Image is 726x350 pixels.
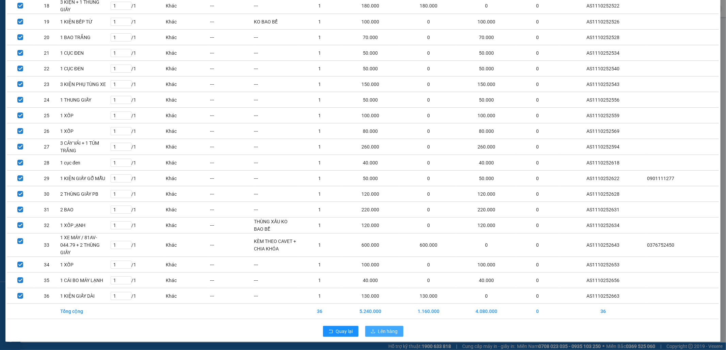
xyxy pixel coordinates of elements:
td: 0 [400,186,458,202]
td: 1 XỐP [60,123,110,139]
span: 0901111277 [647,176,674,181]
td: AS1110252663 [560,288,647,304]
td: 50.000 [341,171,400,186]
td: Tổng cộng [60,304,110,319]
td: 0 [516,76,560,92]
td: 1 [297,76,341,92]
td: 130.000 [341,288,400,304]
td: 0 [400,76,458,92]
td: 0 [516,30,560,45]
td: Khác [165,123,209,139]
td: 1 THUNG GIẤY [60,92,110,108]
td: --- [210,76,254,92]
td: 36 [297,304,341,319]
td: / 1 [110,217,166,233]
td: THÙNG XẤU KO BAO BỂ [254,217,297,233]
td: 0 [400,30,458,45]
td: / 1 [110,61,166,76]
td: Khác [165,30,209,45]
td: --- [210,61,254,76]
td: --- [210,202,254,217]
td: Khác [165,108,209,123]
td: 1 [297,273,341,288]
td: / 1 [110,186,166,202]
td: --- [210,186,254,202]
td: 1.160.000 [400,304,458,319]
td: / 1 [110,45,166,61]
td: AS1110252634 [560,217,647,233]
td: 150.000 [457,76,516,92]
td: Khác [165,273,209,288]
span: 0376752450 [647,242,674,248]
td: 0 [400,155,458,171]
td: 100.000 [341,108,400,123]
td: 50.000 [341,45,400,61]
td: 0 [516,108,560,123]
td: --- [254,76,297,92]
td: --- [254,61,297,76]
td: 1 [297,171,341,186]
td: --- [254,257,297,273]
td: Khác [165,233,209,257]
td: --- [254,30,297,45]
td: / 1 [110,139,166,155]
td: AS1110252643 [560,233,647,257]
td: 80.000 [457,123,516,139]
td: 260.000 [341,139,400,155]
td: AS1110252559 [560,108,647,123]
td: 1 BAO TRẮNG [60,30,110,45]
td: 34 [34,257,60,273]
td: 50.000 [457,171,516,186]
td: 1 CỤC ĐEN [60,61,110,76]
span: Lên hàng [378,328,398,335]
td: / 1 [110,202,166,217]
td: 220.000 [457,202,516,217]
td: 0 [457,233,516,257]
td: 0 [457,288,516,304]
td: --- [254,108,297,123]
td: / 1 [110,92,166,108]
td: 100.000 [341,14,400,30]
td: 1 CÁI BO MÁY LẠNH [60,273,110,288]
td: 0 [516,171,560,186]
td: AS1110252656 [560,273,647,288]
td: 600.000 [341,233,400,257]
td: 120.000 [341,217,400,233]
td: 0 [400,217,458,233]
td: 0 [400,92,458,108]
td: 0 [400,61,458,76]
td: 23 [34,76,60,92]
td: 0 [516,304,560,319]
td: 1 [297,155,341,171]
td: 1 KIỆN GIẤY GỖ MẪU [60,171,110,186]
td: 50.000 [341,61,400,76]
td: 0 [400,257,458,273]
td: Khác [165,76,209,92]
td: 1 [297,14,341,30]
td: --- [254,123,297,139]
td: --- [254,186,297,202]
td: 35 [34,273,60,288]
button: uploadLên hàng [365,326,403,337]
td: 50.000 [457,92,516,108]
td: 0 [400,123,458,139]
td: 50.000 [457,61,516,76]
td: Khác [165,139,209,155]
td: 28 [34,155,60,171]
span: Quay lại [336,328,353,335]
td: --- [210,233,254,257]
td: / 1 [110,14,166,30]
td: Khác [165,92,209,108]
td: / 1 [110,76,166,92]
td: --- [210,45,254,61]
td: / 1 [110,155,166,171]
td: 260.000 [457,139,516,155]
td: 21 [34,45,60,61]
td: AS1110252569 [560,123,647,139]
td: 1 [297,217,341,233]
td: 0 [516,92,560,108]
td: AS1110252618 [560,155,647,171]
td: 1 [297,186,341,202]
td: AS1110252556 [560,92,647,108]
td: 120.000 [457,186,516,202]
